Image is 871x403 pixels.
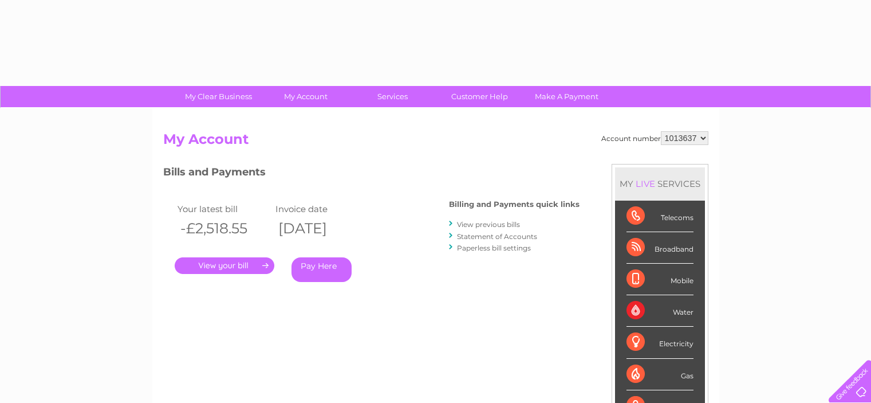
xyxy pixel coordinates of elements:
[163,164,580,184] h3: Bills and Payments
[258,86,353,107] a: My Account
[626,359,693,390] div: Gas
[626,264,693,295] div: Mobile
[345,86,440,107] a: Services
[457,220,520,229] a: View previous bills
[175,257,274,274] a: .
[457,232,537,241] a: Statement of Accounts
[175,201,273,217] td: Your latest bill
[615,167,705,200] div: MY SERVICES
[432,86,527,107] a: Customer Help
[457,244,531,252] a: Paperless bill settings
[601,131,708,145] div: Account number
[633,178,657,189] div: LIVE
[626,295,693,327] div: Water
[626,327,693,358] div: Electricity
[273,201,371,217] td: Invoice date
[273,217,371,240] th: [DATE]
[449,200,580,209] h4: Billing and Payments quick links
[171,86,266,107] a: My Clear Business
[626,201,693,232] div: Telecoms
[163,131,708,153] h2: My Account
[626,232,693,264] div: Broadband
[291,257,352,282] a: Pay Here
[519,86,614,107] a: Make A Payment
[175,217,273,240] th: -£2,518.55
